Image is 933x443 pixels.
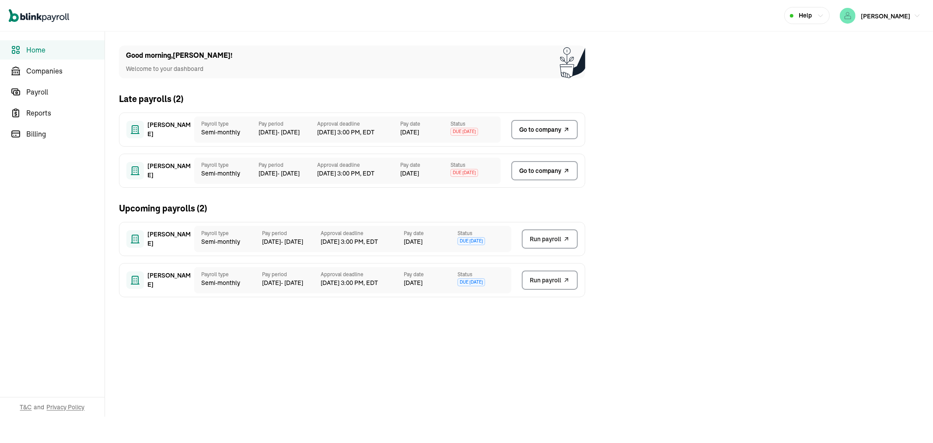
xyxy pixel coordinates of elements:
[400,120,451,128] span: Pay date
[519,125,561,134] span: Go to company
[259,161,317,169] span: Pay period
[201,120,252,128] span: Payroll type
[511,120,578,139] a: Go to company
[317,169,400,178] span: [DATE] 3:00 PM, EDT
[560,46,585,78] img: Plant illustration
[26,108,105,118] span: Reports
[119,202,207,215] h2: Upcoming payrolls ( 2 )
[519,166,561,176] span: Go to company
[458,271,511,278] span: Status
[119,92,183,105] h2: Late payrolls ( 2 )
[321,229,404,237] span: Approval deadline
[451,128,478,136] span: Due [DATE]
[530,235,561,244] span: Run payroll
[201,128,252,137] span: Semi-monthly
[259,169,317,178] span: [DATE] - [DATE]
[147,230,191,248] span: [PERSON_NAME]
[26,129,105,139] span: Billing
[262,271,321,278] span: Pay period
[259,128,317,137] span: [DATE] - [DATE]
[201,161,252,169] span: Payroll type
[317,120,400,128] span: Approval deadline
[321,237,404,246] span: [DATE] 3:00 PM, EDT
[451,120,501,128] span: Status
[458,237,485,245] span: Due [DATE]
[147,162,191,180] span: [PERSON_NAME]
[784,7,830,24] button: Help
[400,169,419,178] span: [DATE]
[522,229,578,249] button: Run payroll
[321,278,404,288] span: [DATE] 3:00 PM, EDT
[9,3,69,28] nav: Global
[201,237,255,246] span: Semi-monthly
[404,229,458,237] span: Pay date
[20,403,32,411] span: T&C
[451,161,501,169] span: Status
[799,11,812,20] span: Help
[530,276,561,285] span: Run payroll
[201,278,255,288] span: Semi-monthly
[259,120,317,128] span: Pay period
[400,128,419,137] span: [DATE]
[317,128,400,137] span: [DATE] 3:00 PM, EDT
[262,229,321,237] span: Pay period
[126,50,233,61] h1: Good morning , [PERSON_NAME] !
[26,87,105,97] span: Payroll
[26,45,105,55] span: Home
[321,271,404,278] span: Approval deadline
[458,229,511,237] span: Status
[262,278,321,288] span: [DATE] - [DATE]
[400,161,451,169] span: Pay date
[47,403,85,411] span: Privacy Policy
[262,237,321,246] span: [DATE] - [DATE]
[201,271,255,278] span: Payroll type
[404,278,423,288] span: [DATE]
[511,161,578,180] a: Go to company
[836,6,924,25] button: [PERSON_NAME]
[147,271,191,289] span: [PERSON_NAME]
[317,161,400,169] span: Approval deadline
[126,64,233,74] p: Welcome to your dashboard
[404,237,423,246] span: [DATE]
[147,120,191,139] span: [PERSON_NAME]
[451,169,478,177] span: Due [DATE]
[26,66,105,76] span: Companies
[788,348,933,443] iframe: Chat Widget
[34,403,45,411] span: and
[522,271,578,290] button: Run payroll
[201,169,252,178] span: Semi-monthly
[458,278,485,286] span: Due [DATE]
[404,271,458,278] span: Pay date
[861,12,910,20] span: [PERSON_NAME]
[201,229,255,237] span: Payroll type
